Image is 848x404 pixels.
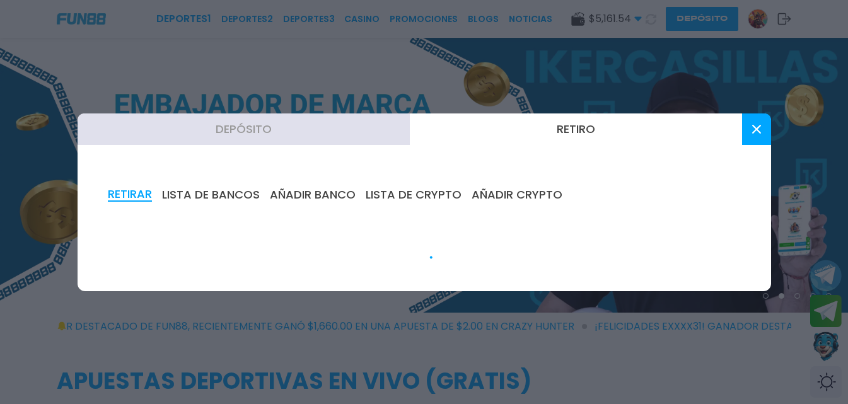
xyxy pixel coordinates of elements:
[410,113,742,145] button: Retiro
[78,113,410,145] button: Depósito
[162,188,260,202] button: LISTA DE BANCOS
[472,188,562,202] button: AÑADIR CRYPTO
[270,188,356,202] button: AÑADIR BANCO
[108,188,152,202] button: RETIRAR
[366,188,462,202] button: LISTA DE CRYPTO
